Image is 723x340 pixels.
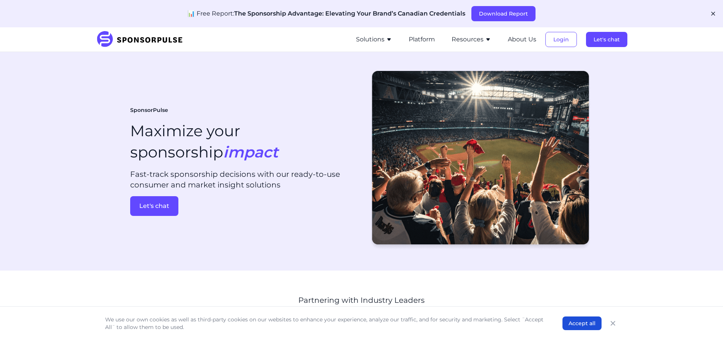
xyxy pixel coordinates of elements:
a: About Us [508,36,536,43]
p: We use our own cookies as well as third-party cookies on our websites to enhance your experience,... [105,316,547,331]
button: Accept all [562,316,602,330]
button: Download Report [471,6,536,21]
p: 📊 Free Report: [187,9,465,18]
a: Download Report [471,10,536,17]
button: Let's chat [130,196,178,216]
button: Solutions [356,35,392,44]
i: impact [223,143,278,161]
span: SponsorPulse [130,107,168,114]
button: Resources [452,35,491,44]
a: Let's chat [586,36,627,43]
h1: Maximize your sponsorship [130,120,278,163]
a: Platform [409,36,435,43]
button: About Us [508,35,536,44]
span: The Sponsorship Advantage: Elevating Your Brand’s Canadian Credentials [234,10,465,17]
button: Login [545,32,577,47]
button: Platform [409,35,435,44]
a: Let's chat [130,196,356,216]
button: Close [608,318,618,329]
img: SponsorPulse [96,31,188,48]
a: Login [545,36,577,43]
button: Let's chat [586,32,627,47]
p: Fast-track sponsorship decisions with our ready-to-use consumer and market insight solutions [130,169,356,190]
p: Partnering with Industry Leaders [188,295,535,305]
